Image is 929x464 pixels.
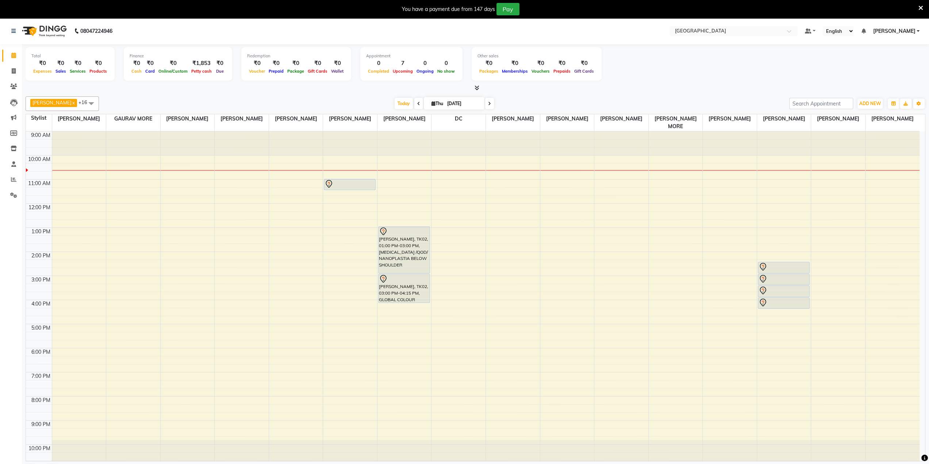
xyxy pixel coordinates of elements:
span: Services [68,69,88,74]
b: 08047224946 [80,21,112,41]
div: [PERSON_NAME], TK03, 03:00 PM-03:30 PM, MASTER HAIR CUT {MEN} [758,274,809,285]
span: [PERSON_NAME] [757,114,811,123]
span: Thu [430,101,445,106]
span: Completed [366,69,391,74]
div: 0 [435,59,457,68]
div: [PERSON_NAME], TK03, 03:30 PM-04:00 PM, [PERSON_NAME] STYLING [758,286,809,297]
span: ADD NEW [859,101,881,106]
div: ₹0 [306,59,329,68]
img: logo [19,21,69,41]
div: ₹0 [572,59,596,68]
div: ₹0 [54,59,68,68]
div: ₹0 [130,59,143,68]
span: Prepaids [552,69,572,74]
span: Wallet [329,69,345,74]
div: [PERSON_NAME], TK02, 01:00 PM-03:00 PM, [MEDICAL_DATA] /QOD/ NANOPLASTIA BELOW SHOULDER [379,227,430,273]
span: DC [431,114,485,123]
div: 10:00 AM [27,156,52,163]
span: [PERSON_NAME] [32,100,72,106]
input: Search Appointment [789,98,853,109]
button: ADD NEW [857,99,883,109]
div: 10:00 PM [27,445,52,452]
div: ₹0 [477,59,500,68]
span: Upcoming [391,69,415,74]
button: Pay [496,3,519,15]
input: 2025-09-04 [445,98,481,109]
div: ₹0 [247,59,267,68]
span: Packages [477,69,500,74]
span: [PERSON_NAME] [52,114,106,123]
div: You have a payment due from 147 days [402,5,495,13]
div: Finance [130,53,226,59]
div: Appointment [366,53,457,59]
div: ₹0 [285,59,306,68]
span: Prepaid [267,69,285,74]
div: ₹0 [68,59,88,68]
div: Stylist [26,114,52,122]
div: ₹1,853 [189,59,214,68]
div: 1:00 PM [30,228,52,235]
span: Petty cash [189,69,214,74]
a: x [72,100,75,106]
span: [PERSON_NAME] [811,114,865,123]
div: Redemption [247,53,345,59]
div: 11:00 AM [27,180,52,187]
span: [PERSON_NAME] [377,114,431,123]
div: Total [31,53,109,59]
div: 5:00 PM [30,324,52,332]
div: 7 [391,59,415,68]
span: [PERSON_NAME] [703,114,757,123]
span: Due [214,69,226,74]
span: [PERSON_NAME] [161,114,215,123]
div: 9:00 PM [30,421,52,428]
div: [PERSON_NAME], TK03, 04:00 PM-04:30 PM, [PERSON_NAME] STYLING [758,298,809,308]
div: [PERSON_NAME], TK01, 11:00 AM-11:30 AM, GLUTATHIONE CLEAN-UP {SKIN BRIGHTENING} [324,179,375,190]
span: [PERSON_NAME] [269,114,323,123]
span: Gift Cards [306,69,329,74]
div: 8:00 PM [30,396,52,404]
span: [PERSON_NAME] [540,114,594,123]
div: [PERSON_NAME], TK03, 02:30 PM-03:00 PM, MASTER HAIR CUT {MEN} [758,262,809,273]
span: No show [435,69,457,74]
span: Online/Custom [157,69,189,74]
span: Products [88,69,109,74]
span: Gift Cards [572,69,596,74]
span: [PERSON_NAME] [594,114,648,123]
span: Sales [54,69,68,74]
span: [PERSON_NAME] [215,114,269,123]
span: +16 [78,99,93,105]
div: ₹0 [329,59,345,68]
span: Ongoing [415,69,435,74]
div: 9:00 AM [30,131,52,139]
span: [PERSON_NAME] [486,114,540,123]
span: GAURAV MORE [106,114,160,123]
div: ₹0 [31,59,54,68]
span: Today [395,98,413,109]
div: ₹0 [157,59,189,68]
span: Card [143,69,157,74]
span: Memberships [500,69,530,74]
div: 3:00 PM [30,276,52,284]
div: Other sales [477,53,596,59]
div: 7:00 PM [30,372,52,380]
span: [PERSON_NAME] [323,114,377,123]
div: 0 [415,59,435,68]
div: 2:00 PM [30,252,52,260]
div: 6:00 PM [30,348,52,356]
span: [PERSON_NAME] [873,27,915,35]
div: 12:00 PM [27,204,52,211]
div: 0 [366,59,391,68]
span: Vouchers [530,69,552,74]
span: Voucher [247,69,267,74]
div: ₹0 [500,59,530,68]
span: Cash [130,69,143,74]
span: [PERSON_NAME] MORE [649,114,703,131]
div: ₹0 [530,59,552,68]
div: ₹0 [552,59,572,68]
div: ₹0 [143,59,157,68]
div: [PERSON_NAME], TK02, 03:00 PM-04:15 PM, GLOBAL COLOUR BELOW SHOULDER [379,274,430,303]
div: ₹0 [214,59,226,68]
div: ₹0 [267,59,285,68]
span: [PERSON_NAME] [865,114,920,123]
span: Expenses [31,69,54,74]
